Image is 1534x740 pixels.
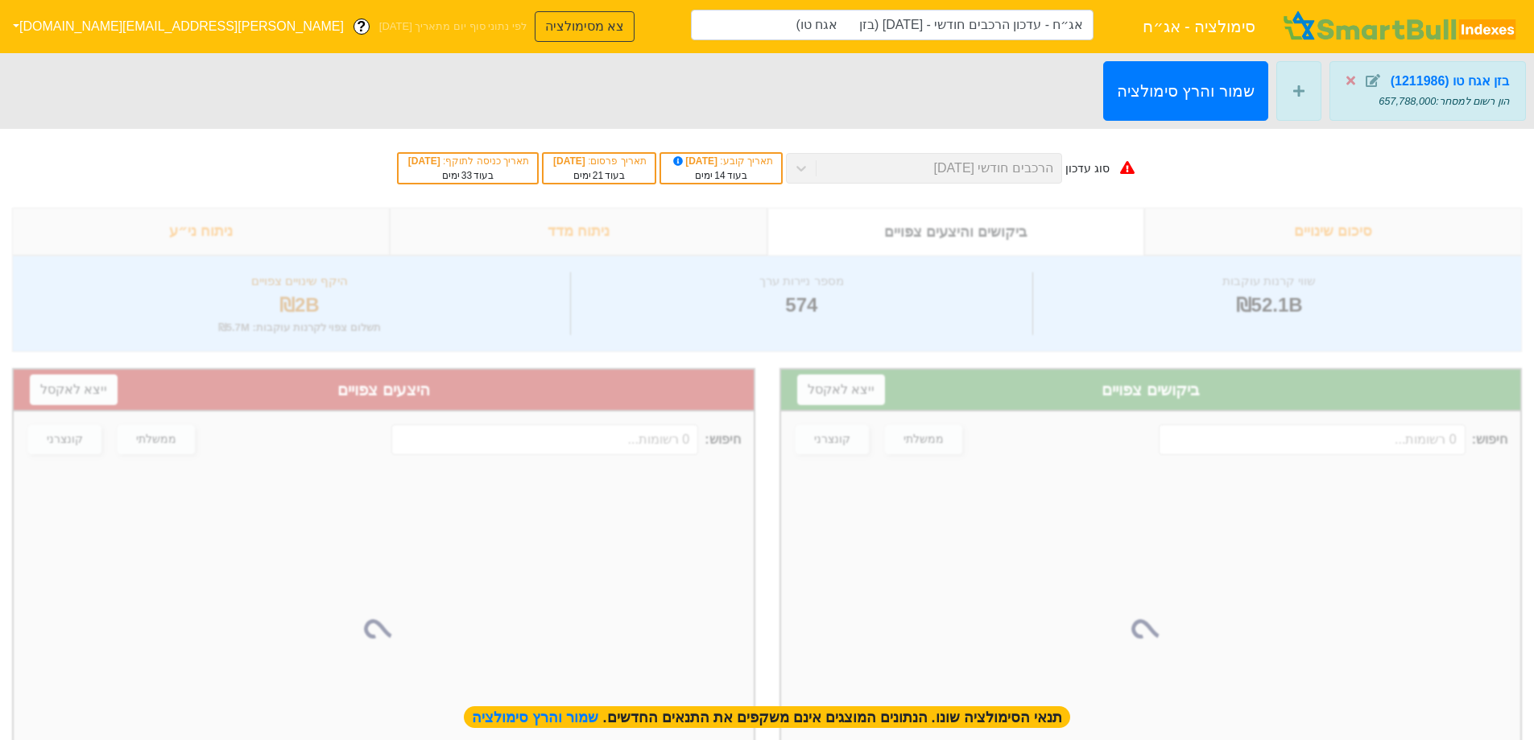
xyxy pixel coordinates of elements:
[407,154,529,168] div: תאריך כניסה לתוקף :
[552,168,647,183] div: בעוד ימים
[1143,10,1256,43] span: סימולציה - אג״ח
[1131,610,1170,648] img: loading...
[391,424,698,455] input: 0 רשומות...
[407,168,529,183] div: בעוד ימים
[691,10,1094,40] input: אג״ח - עדכון הרכבים חודשי - 29/09/25 (בזן אגח טו)
[1065,160,1110,177] div: סוג עדכון
[408,155,443,167] span: [DATE]
[1144,208,1522,255] div: סיכום שינויים
[669,168,773,183] div: בעוד ימים
[1391,74,1509,88] strong: בזן אגח טו (1211986)
[1280,10,1521,43] img: SmartBull
[1037,291,1501,320] div: ₪52.1B
[885,425,962,454] button: ממשלתי
[118,425,195,454] button: ממשלתי
[464,706,1071,728] span: תנאי הסימולציה שונו. הנתונים המוצגים אינם משקפים את התנאים החדשים.
[575,272,1029,291] div: מספר ניירות ערך
[364,610,403,648] img: loading...
[390,208,767,255] div: ניתוח מדד
[28,425,101,454] button: קונצרני
[575,291,1029,320] div: 574
[12,208,390,255] div: ניתוח ני״ע
[796,425,869,454] button: קונצרני
[1379,95,1509,107] span: הון רשום למסחר : 657,788,000
[391,424,740,455] span: חיפוש :
[461,170,472,181] span: 33
[1037,272,1501,291] div: שווי קרנות עוקבות
[30,374,118,405] button: ייצא לאקסל
[1103,61,1268,121] button: שמור והרץ סימולציה
[552,154,647,168] div: תאריך פרסום :
[379,19,527,35] span: לפי נתוני סוף יום מתאריך [DATE]
[767,208,1145,255] div: ביקושים והיצעים צפויים
[714,170,725,181] span: 14
[30,378,738,402] div: היצעים צפויים
[814,431,850,449] div: קונצרני
[136,431,176,449] div: ממשלתי
[797,378,1505,402] div: ביקושים צפויים
[33,291,566,320] div: ₪2B
[797,374,885,405] button: ייצא לאקסל
[472,709,602,726] span: שמור והרץ סימולציה
[669,154,773,168] div: תאריך קובע :
[47,431,83,449] div: קונצרני
[535,11,635,42] button: צא מסימולציה
[33,320,566,336] div: תשלום צפוי לקרנות עוקבות : ₪5.7M
[1159,424,1507,455] span: חיפוש :
[671,155,721,167] span: [DATE]
[903,431,944,449] div: ממשלתי
[1159,424,1466,455] input: 0 רשומות...
[33,272,566,291] div: היקף שינויים צפויים
[593,170,603,181] span: 21
[553,155,588,167] span: [DATE]
[357,16,366,38] span: ?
